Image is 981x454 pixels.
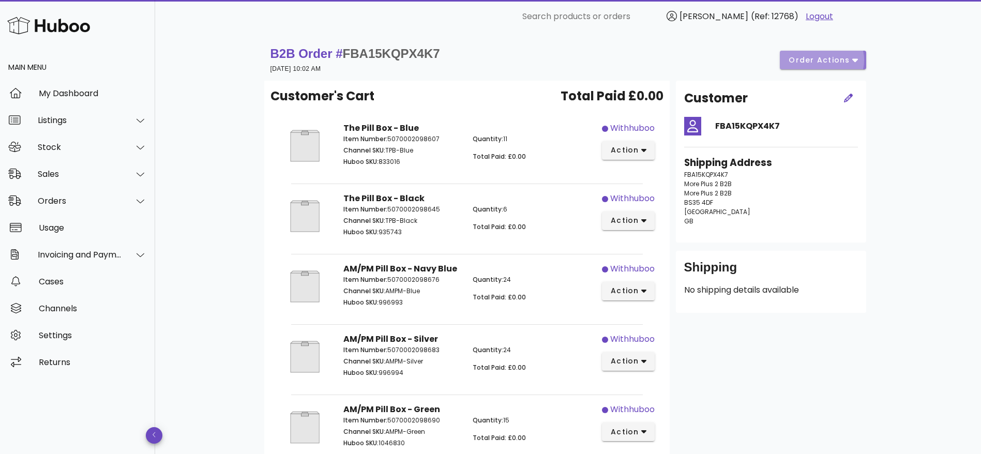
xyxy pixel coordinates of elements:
span: action [610,285,639,296]
p: 996994 [343,368,461,377]
span: Total Paid £0.00 [561,87,663,105]
p: TPB-Black [343,216,461,225]
span: Channel SKU: [343,286,385,295]
strong: AM/PM Pill Box - Navy Blue [343,263,457,275]
span: Huboo SKU: [343,438,379,447]
span: Total Paid: £0.00 [473,293,526,301]
p: TPB-Blue [343,146,461,155]
span: Quantity: [473,416,503,425]
p: 935743 [343,228,461,237]
p: No shipping details available [684,284,858,296]
img: Product Image [279,263,331,310]
button: order actions [780,51,866,69]
div: Channels [39,304,147,313]
span: Total Paid: £0.00 [473,152,526,161]
span: Channel SKU: [343,427,385,436]
p: 5070002098690 [343,416,461,425]
span: Item Number: [343,205,387,214]
span: Channel SKU: [343,357,385,366]
p: 6 [473,205,590,214]
div: Listings [38,115,122,125]
div: Usage [39,223,147,233]
span: BS35 4DF [684,198,713,207]
div: Invoicing and Payments [38,250,122,260]
h2: Customer [684,89,748,108]
small: [DATE] 10:02 AM [270,65,321,72]
span: Quantity: [473,275,503,284]
strong: The Pill Box - Black [343,192,425,204]
div: Shipping [684,259,858,284]
p: AMPM-Silver [343,357,461,366]
strong: AM/PM Pill Box - Silver [343,333,438,345]
button: action [602,422,655,441]
strong: The Pill Box - Blue [343,122,419,134]
div: Sales [38,169,122,179]
span: (Ref: 12768) [751,10,798,22]
div: Settings [39,330,147,340]
span: Item Number: [343,345,387,354]
span: Total Paid: £0.00 [473,222,526,231]
p: 11 [473,134,590,144]
span: action [610,215,639,226]
p: AMPM-Blue [343,286,461,296]
span: FBA15KQPX4K7 [684,170,728,179]
div: Orders [38,196,122,206]
div: withhuboo [610,403,655,416]
span: Quantity: [473,205,503,214]
p: 996993 [343,298,461,307]
p: 5070002098683 [343,345,461,355]
span: Total Paid: £0.00 [473,433,526,442]
div: withhuboo [610,333,655,345]
h3: Shipping Address [684,156,858,170]
a: Logout [806,10,833,23]
img: Huboo Logo [7,14,90,37]
button: action [602,141,655,160]
img: Product Image [279,333,331,381]
span: More Plus 2 B2B [684,179,732,188]
span: order actions [788,55,850,66]
span: Quantity: [473,345,503,354]
span: Customer's Cart [270,87,374,105]
div: withhuboo [610,192,655,205]
p: 5070002098607 [343,134,461,144]
p: 1046830 [343,438,461,448]
span: GB [684,217,693,225]
span: Channel SKU: [343,146,385,155]
p: 5070002098676 [343,275,461,284]
div: Cases [39,277,147,286]
span: Channel SKU: [343,216,385,225]
span: Quantity: [473,134,503,143]
p: 24 [473,275,590,284]
span: Item Number: [343,275,387,284]
div: Stock [38,142,122,152]
span: Item Number: [343,416,387,425]
div: withhuboo [610,122,655,134]
span: More Plus 2 B2B [684,189,732,198]
span: action [610,145,639,156]
p: 15 [473,416,590,425]
strong: AM/PM Pill Box - Green [343,403,440,415]
span: [PERSON_NAME] [680,10,748,22]
button: action [602,282,655,300]
span: action [610,427,639,437]
span: Huboo SKU: [343,157,379,166]
img: Product Image [279,122,331,170]
h4: FBA15KQPX4K7 [715,120,858,132]
span: [GEOGRAPHIC_DATA] [684,207,750,216]
span: Huboo SKU: [343,298,379,307]
img: Product Image [279,403,331,451]
p: 833016 [343,157,461,167]
span: action [610,356,639,367]
button: action [602,211,655,230]
div: My Dashboard [39,88,147,98]
p: AMPM-Green [343,427,461,436]
span: Item Number: [343,134,387,143]
span: Total Paid: £0.00 [473,363,526,372]
p: 24 [473,345,590,355]
button: action [602,352,655,371]
div: Returns [39,357,147,367]
img: Product Image [279,192,331,240]
strong: B2B Order # [270,47,440,60]
span: Huboo SKU: [343,228,379,236]
span: Huboo SKU: [343,368,379,377]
